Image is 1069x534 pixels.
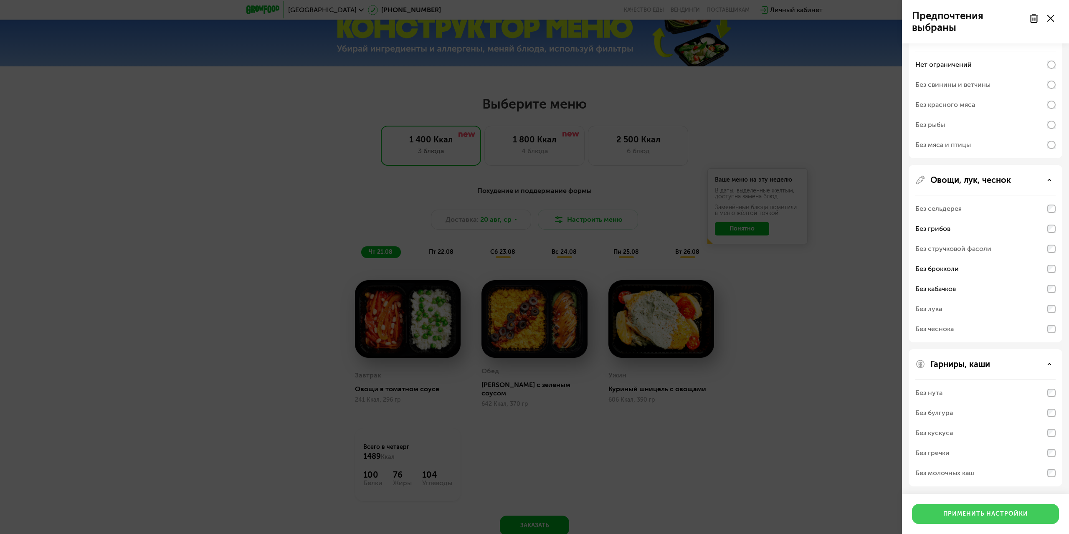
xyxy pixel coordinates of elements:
div: Нет ограничений [915,60,972,70]
p: Овощи, лук, чеснок [930,175,1011,185]
div: Без красного мяса [915,100,975,110]
div: Без булгура [915,408,953,418]
div: Применить настройки [943,510,1028,518]
div: Без стручковой фасоли [915,244,991,254]
div: Без брокколи [915,264,959,274]
div: Без лука [915,304,942,314]
div: Без кускуса [915,428,953,438]
div: Без гречки [915,448,950,458]
p: Предпочтения выбраны [912,10,1024,33]
div: Без чеснока [915,324,954,334]
div: Без нута [915,388,942,398]
div: Без молочных каш [915,468,974,478]
div: Без грибов [915,224,950,234]
div: Без мяса и птицы [915,140,971,150]
div: Без свинины и ветчины [915,80,990,90]
div: Без сельдерея [915,204,962,214]
button: Применить настройки [912,504,1059,524]
div: Без рыбы [915,120,945,130]
p: Гарниры, каши [930,359,990,369]
div: Без кабачков [915,284,956,294]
